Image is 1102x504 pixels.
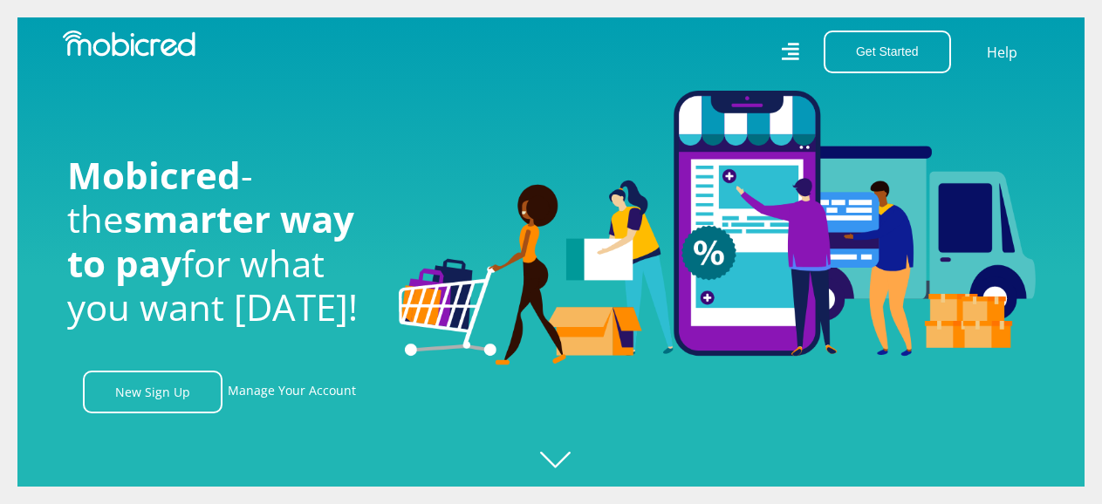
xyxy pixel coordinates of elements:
[63,31,195,57] img: Mobicred
[399,91,1036,366] img: Welcome to Mobicred
[824,31,951,73] button: Get Started
[67,150,241,200] span: Mobicred
[67,194,354,287] span: smarter way to pay
[986,41,1018,64] a: Help
[83,371,222,413] a: New Sign Up
[67,153,373,330] h1: - the for what you want [DATE]!
[228,371,356,413] a: Manage Your Account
